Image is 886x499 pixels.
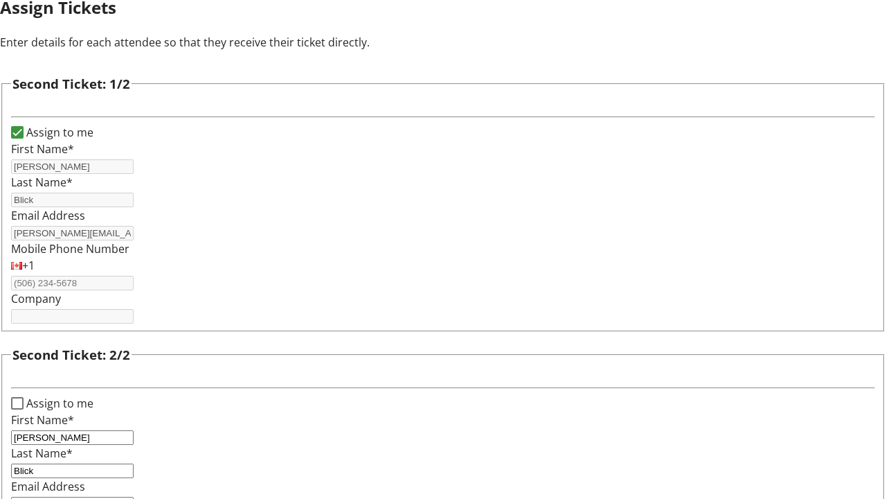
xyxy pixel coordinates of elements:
label: Last Name* [11,175,73,190]
label: Assign to me [24,395,93,412]
label: First Name* [11,412,74,428]
label: Email Address [11,208,85,223]
label: Company [11,291,61,306]
h3: Second Ticket: 2/2 [12,345,130,365]
input: (506) 234-5678 [11,276,134,290]
label: Email Address [11,479,85,494]
label: First Name* [11,141,74,157]
label: Last Name* [11,446,73,461]
label: Assign to me [24,124,93,141]
h3: Second Ticket: 1/2 [12,74,130,94]
label: Mobile Phone Number [11,241,129,256]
